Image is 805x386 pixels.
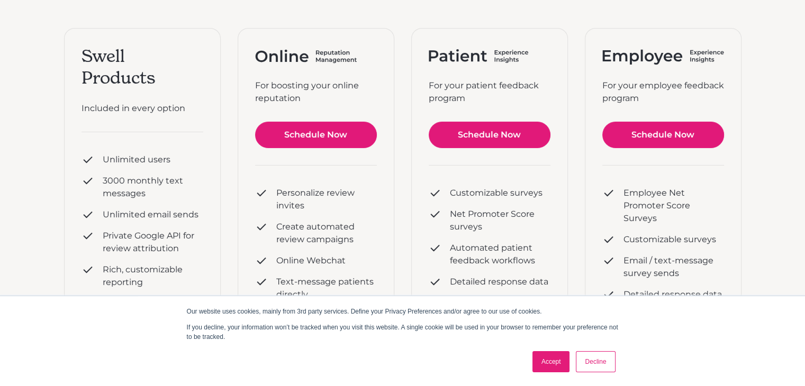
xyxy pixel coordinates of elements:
[103,208,198,221] div: Unlimited email sends
[82,45,203,89] div: Swell Products
[532,351,570,372] a: Accept
[450,187,542,199] div: Customizable surveys
[602,79,724,105] div: For your employee feedback program
[103,153,170,166] div: Unlimited users
[82,102,203,115] div: Included in every option
[450,275,548,288] div: Detailed response data
[276,254,346,267] div: Online Webchat
[602,122,724,148] a: Schedule Now
[623,254,724,280] div: Email / text-message survey sends
[623,187,724,225] div: Employee Net Promoter Score Surveys
[429,122,550,148] a: Schedule Now
[276,275,377,301] div: Text-message patients directly
[255,79,377,105] div: For boosting your online reputation
[103,263,203,289] div: Rich, customizable reporting
[187,307,619,316] p: Our website uses cookies, mainly from 3rd party services. Define your Privacy Preferences and/or ...
[255,122,377,148] a: Schedule Now
[623,288,722,301] div: Detailed response data
[276,187,377,212] div: Personalize review invites
[450,208,550,233] div: Net Promoter Score surveys
[276,220,377,246] div: Create automated review campaigns
[623,233,716,246] div: Customizable surveys
[450,242,550,267] div: Automated patient feedback workflows
[103,174,203,200] div: 3000 monthly text messages
[103,229,203,255] div: Private Google API for review attribution
[576,351,615,372] a: Decline
[429,79,550,105] div: For your patient feedback program
[187,323,619,342] p: If you decline, your information won’t be tracked when you visit this website. A single cookie wi...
